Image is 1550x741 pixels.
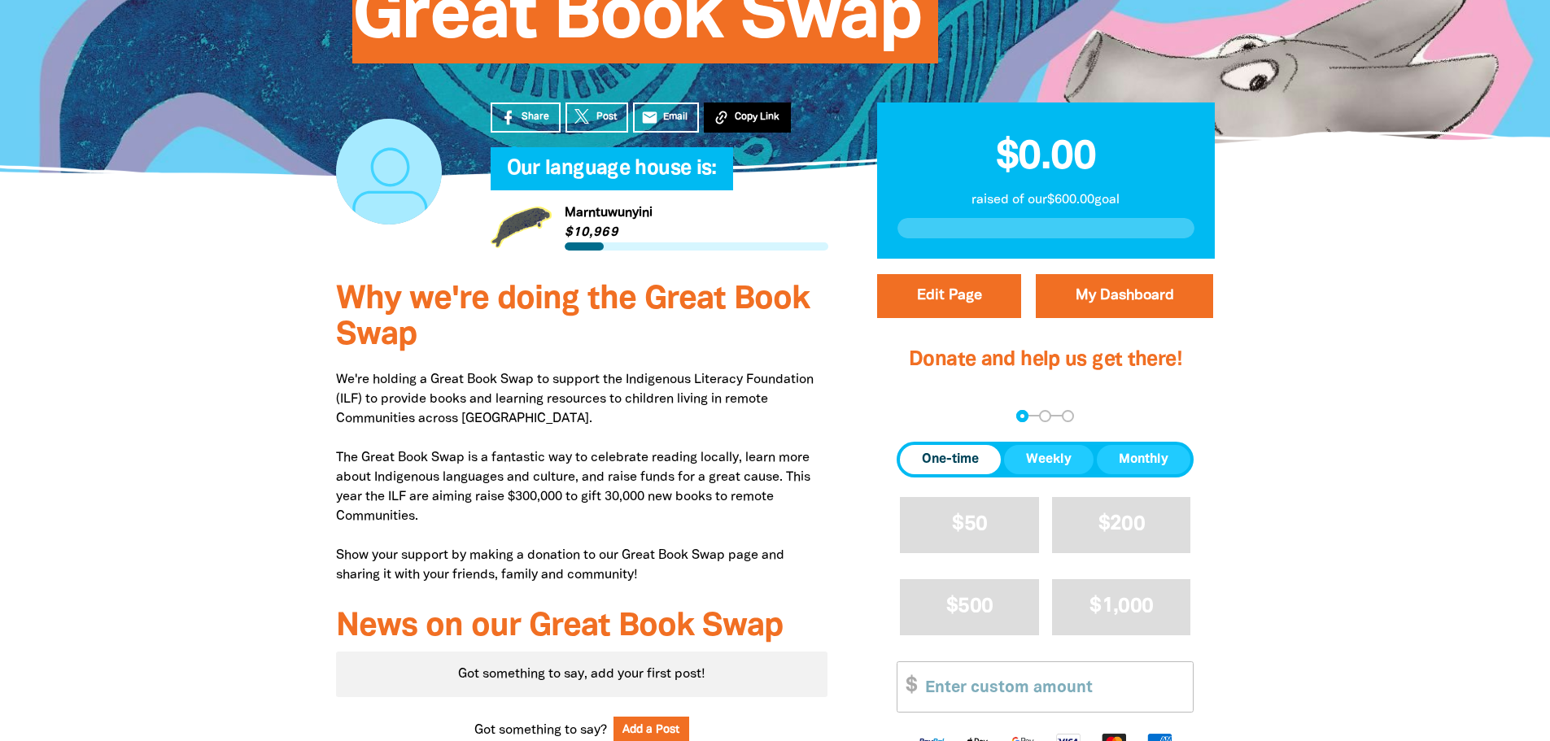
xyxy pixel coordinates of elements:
span: Why we're doing the Great Book Swap [336,285,810,351]
h6: My Team [491,174,828,184]
a: My Dashboard [1036,274,1213,318]
button: $50 [900,497,1039,553]
div: Got something to say, add your first post! [336,652,828,697]
span: Our language house is: [507,159,717,190]
span: Post [596,110,617,124]
button: Copy Link [704,102,791,133]
button: $200 [1052,497,1191,553]
span: Copy Link [735,110,779,124]
button: Navigate to step 1 of 3 to enter your donation amount [1016,410,1028,422]
span: $50 [952,515,987,534]
h3: News on our Great Book Swap [336,609,828,645]
span: Share [522,110,549,124]
input: Enter custom amount [914,662,1193,712]
a: Share [491,102,561,133]
a: emailEmail [633,102,700,133]
span: One-time [922,450,979,469]
button: Navigate to step 2 of 3 to enter your details [1039,410,1051,422]
span: Email [663,110,688,124]
i: email [641,109,658,126]
span: Weekly [1026,450,1072,469]
p: We're holding a Great Book Swap to support the Indigenous Literacy Foundation (ILF) to provide bo... [336,370,828,585]
button: Navigate to step 3 of 3 to enter your payment details [1062,410,1074,422]
span: Monthly [1119,450,1168,469]
div: Donation frequency [897,442,1194,477]
span: Got something to say? [474,721,607,740]
button: Weekly [1004,445,1094,474]
button: Edit Page [877,274,1021,318]
button: $500 [900,579,1039,635]
span: $ [897,662,917,712]
span: $1,000 [1089,597,1153,616]
span: $200 [1098,515,1145,534]
p: raised of our $600.00 goal [897,190,1194,210]
button: $1,000 [1052,579,1191,635]
a: Post [565,102,628,133]
span: $0.00 [996,139,1096,177]
button: Monthly [1097,445,1190,474]
div: Paginated content [336,652,828,697]
span: $500 [946,597,993,616]
button: One-time [900,445,1001,474]
span: Donate and help us get there! [909,351,1182,369]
